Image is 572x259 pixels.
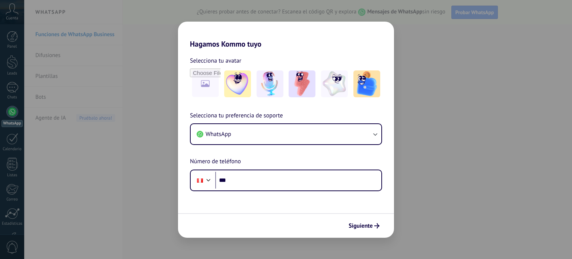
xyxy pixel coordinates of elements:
[193,173,207,188] div: Peru: + 51
[321,70,348,97] img: -4.jpeg
[191,124,381,144] button: WhatsApp
[289,70,315,97] img: -3.jpeg
[190,157,241,167] span: Número de teléfono
[349,223,373,228] span: Siguiente
[257,70,283,97] img: -2.jpeg
[224,70,251,97] img: -1.jpeg
[345,219,383,232] button: Siguiente
[178,22,394,48] h2: Hagamos Kommo tuyo
[353,70,380,97] img: -5.jpeg
[190,111,283,121] span: Selecciona tu preferencia de soporte
[190,56,241,66] span: Selecciona tu avatar
[206,130,231,138] span: WhatsApp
